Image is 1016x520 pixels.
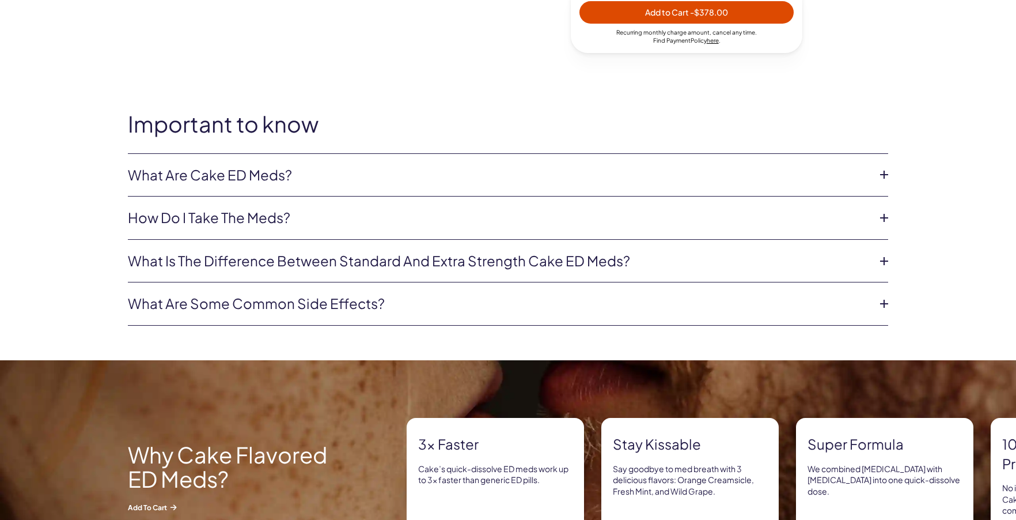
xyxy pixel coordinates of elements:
[128,294,870,314] a: What are some common side effects?
[579,28,794,44] div: Recurring monthly charge amount , cancel any time. Policy .
[579,1,794,24] button: Add to Cart -$378.00
[128,251,870,271] a: What is the difference between Standard and Extra Strength Cake ED meds?
[128,165,870,185] a: What are Cake ED Meds?
[808,464,962,498] p: We combined [MEDICAL_DATA] with [MEDICAL_DATA] into one quick-dissolve dose.
[690,7,728,17] span: - $378.00
[613,435,767,454] strong: Stay Kissable
[653,37,691,44] span: Find Payment
[128,208,870,228] a: How do I take the meds?
[128,112,888,136] h2: Important to know
[128,443,335,491] h2: Why Cake Flavored ED Meds?
[128,503,335,513] span: Add to Cart
[418,464,573,486] p: Cake’s quick-dissolve ED meds work up to 3x faster than generic ED pills.
[808,435,962,454] strong: Super formula
[645,7,728,17] span: Add to Cart
[613,464,767,498] p: Say goodbye to med breath with 3 delicious flavors: Orange Creamsicle, Fresh Mint, and Wild Grape.
[418,435,573,454] strong: 3x Faster
[707,37,719,44] a: here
